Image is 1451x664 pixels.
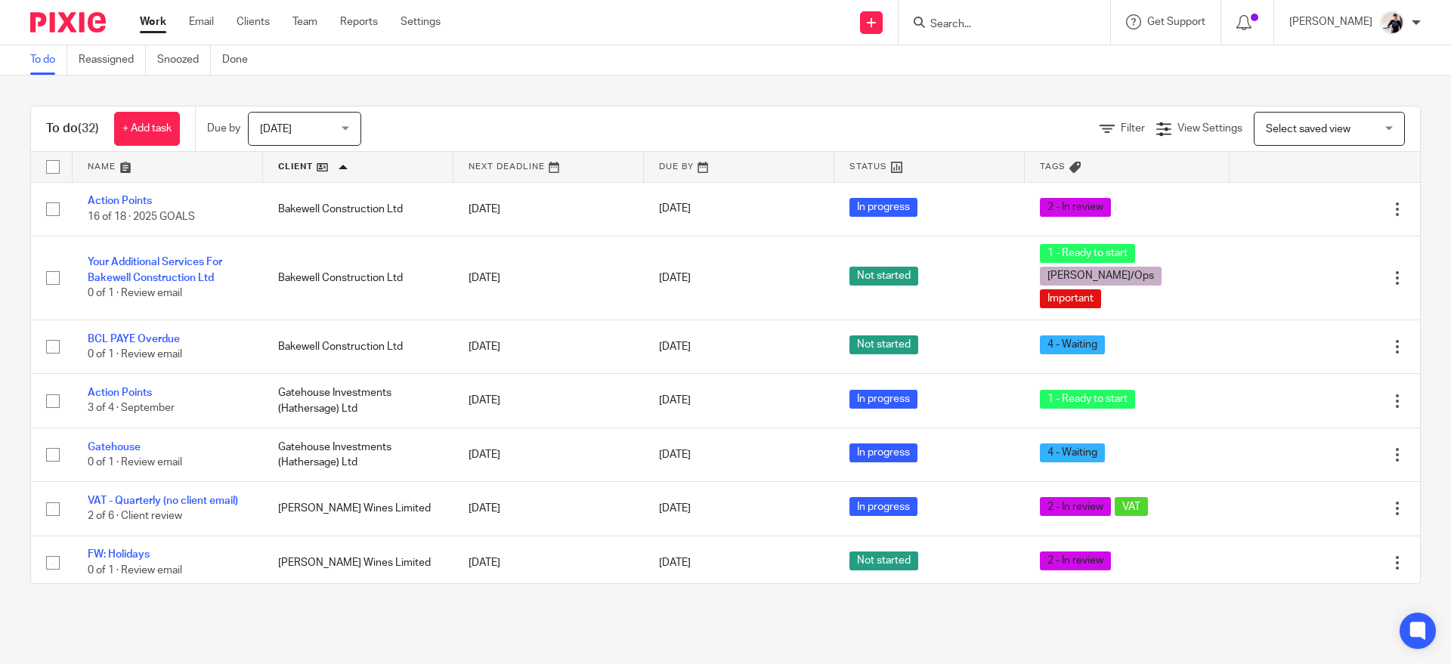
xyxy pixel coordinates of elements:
[453,482,644,536] td: [DATE]
[659,204,691,215] span: [DATE]
[1040,244,1135,263] span: 1 - Ready to start
[453,236,644,320] td: [DATE]
[263,428,453,481] td: Gatehouse Investments (Hathersage) Ltd
[263,236,453,320] td: Bakewell Construction Ltd
[1177,123,1242,134] span: View Settings
[263,182,453,236] td: Bakewell Construction Ltd
[849,335,918,354] span: Not started
[659,273,691,283] span: [DATE]
[260,124,292,134] span: [DATE]
[1289,14,1372,29] p: [PERSON_NAME]
[88,257,222,283] a: Your Additional Services For Bakewell Construction Ltd
[1380,11,1404,35] img: AV307615.jpg
[1040,390,1135,409] span: 1 - Ready to start
[88,288,182,298] span: 0 of 1 · Review email
[1147,17,1205,27] span: Get Support
[88,349,182,360] span: 0 of 1 · Review email
[1040,162,1066,171] span: Tags
[157,45,211,75] a: Snoozed
[207,121,240,136] p: Due by
[30,12,106,32] img: Pixie
[849,551,918,570] span: Not started
[88,196,152,206] a: Action Points
[88,565,182,576] span: 0 of 1 · Review email
[1115,497,1148,516] span: VAT
[453,320,644,373] td: [DATE]
[659,557,691,568] span: [DATE]
[1121,123,1145,134] span: Filter
[88,403,175,414] span: 3 of 4 · September
[453,374,644,428] td: [DATE]
[88,388,152,398] a: Action Points
[1040,497,1111,516] span: 2 - In review
[237,14,270,29] a: Clients
[1040,267,1162,286] span: [PERSON_NAME]/Ops
[849,443,917,462] span: In progress
[263,374,453,428] td: Gatehouse Investments (Hathersage) Ltd
[929,18,1065,32] input: Search
[88,511,182,522] span: 2 of 6 · Client review
[88,496,238,506] a: VAT - Quarterly (no client email)
[88,442,141,452] a: Gatehouse
[88,457,182,468] span: 0 of 1 · Review email
[88,212,195,222] span: 16 of 18 · 2025 GOALS
[222,45,259,75] a: Done
[340,14,378,29] a: Reports
[189,14,214,29] a: Email
[88,549,150,560] a: FW: Holidays
[1040,289,1101,308] span: Important
[1040,443,1105,462] span: 4 - Waiting
[1040,551,1111,570] span: 2 - In review
[263,536,453,589] td: [PERSON_NAME] Wines Limited
[46,121,99,137] h1: To do
[1040,335,1105,354] span: 4 - Waiting
[292,14,317,29] a: Team
[659,341,691,352] span: [DATE]
[79,45,146,75] a: Reassigned
[401,14,441,29] a: Settings
[88,334,180,344] a: BCL PAYE Overdue
[453,536,644,589] td: [DATE]
[659,503,691,514] span: [DATE]
[1040,198,1111,217] span: 2 - In review
[453,428,644,481] td: [DATE]
[1266,124,1350,134] span: Select saved view
[849,267,918,286] span: Not started
[849,497,917,516] span: In progress
[30,45,67,75] a: To do
[849,390,917,409] span: In progress
[78,122,99,134] span: (32)
[263,482,453,536] td: [PERSON_NAME] Wines Limited
[114,112,180,146] a: + Add task
[659,395,691,406] span: [DATE]
[140,14,166,29] a: Work
[659,449,691,460] span: [DATE]
[453,182,644,236] td: [DATE]
[849,198,917,217] span: In progress
[263,320,453,373] td: Bakewell Construction Ltd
